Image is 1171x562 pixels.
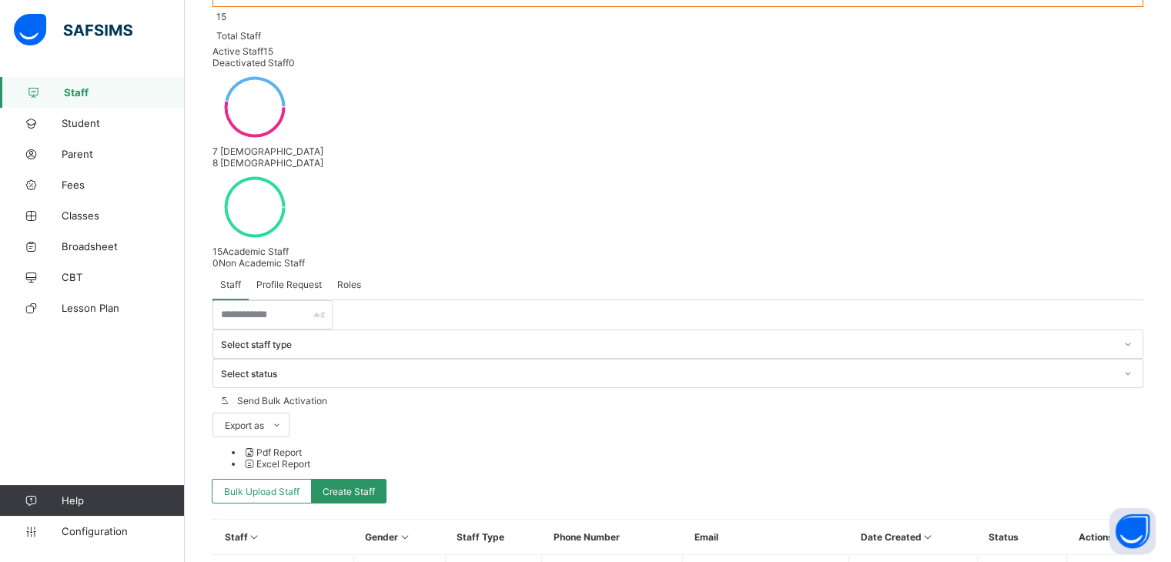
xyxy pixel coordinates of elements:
div: Select staff type [221,339,1115,350]
div: Total Staff [212,26,1143,45]
span: Send Bulk Activation [237,395,327,406]
button: Open asap [1109,508,1156,554]
span: Roles [337,279,361,290]
span: Export as [225,420,264,431]
img: safsims [14,14,132,46]
span: 15 [216,11,1139,22]
i: Sort in Ascending Order [248,531,261,543]
span: 15 [263,45,273,57]
span: Lesson Plan [62,302,185,314]
th: Staff [213,520,354,555]
span: Academic Staff [222,246,289,257]
span: Classes [62,209,185,222]
span: Fees [62,179,185,191]
span: Deactivated Staff [212,57,289,69]
th: Staff Type [445,520,542,555]
th: Gender [353,520,445,555]
span: Profile Request [256,279,322,290]
div: Select status [221,368,1115,380]
span: Staff [64,86,185,99]
span: 7 [212,146,218,157]
span: Broadsheet [62,240,185,253]
i: Sort in Ascending Order [398,531,411,543]
span: Non Academic Staff [219,257,305,269]
span: [DEMOGRAPHIC_DATA] [220,157,323,169]
th: Actions [1067,520,1143,555]
th: Phone Number [542,520,683,555]
li: dropdown-list-item-null-1 [243,458,1143,470]
th: Email [683,520,849,555]
span: 15 [212,246,222,257]
span: Configuration [62,525,184,537]
span: Create Staff [323,486,375,497]
th: Date Created [849,520,978,555]
i: Sort in Ascending Order [922,531,935,543]
span: Staff [220,279,241,290]
span: Bulk Upload Staff [224,486,299,497]
span: Active Staff [212,45,263,57]
li: dropdown-list-item-null-0 [243,447,1143,458]
span: 0 [212,257,219,269]
th: Status [977,520,1067,555]
span: [DEMOGRAPHIC_DATA] [220,146,323,157]
span: CBT [62,271,185,283]
span: Parent [62,148,185,160]
span: Student [62,117,185,129]
span: 0 [289,57,295,69]
span: 8 [212,157,218,169]
span: Help [62,494,184,507]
